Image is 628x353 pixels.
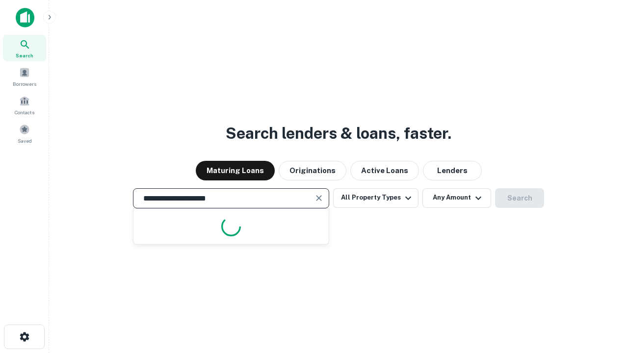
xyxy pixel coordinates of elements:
[279,161,346,180] button: Originations
[579,275,628,322] iframe: Chat Widget
[196,161,275,180] button: Maturing Loans
[422,188,491,208] button: Any Amount
[3,35,46,61] a: Search
[423,161,482,180] button: Lenders
[13,80,36,88] span: Borrowers
[226,122,451,145] h3: Search lenders & loans, faster.
[350,161,419,180] button: Active Loans
[16,51,33,59] span: Search
[3,63,46,90] a: Borrowers
[3,92,46,118] a: Contacts
[312,191,326,205] button: Clear
[16,8,34,27] img: capitalize-icon.png
[3,120,46,147] a: Saved
[18,137,32,145] span: Saved
[15,108,34,116] span: Contacts
[333,188,419,208] button: All Property Types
